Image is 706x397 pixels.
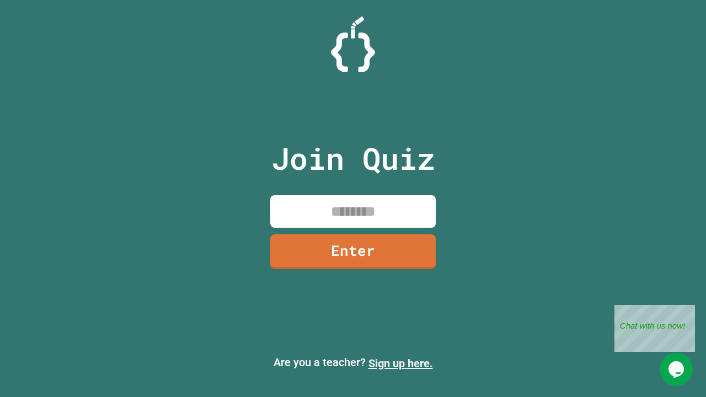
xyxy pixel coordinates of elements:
[331,17,375,72] img: Logo.svg
[271,136,435,181] p: Join Quiz
[270,234,436,269] a: Enter
[9,354,697,372] p: Are you a teacher?
[368,357,433,370] a: Sign up here.
[660,353,695,386] iframe: chat widget
[614,305,695,352] iframe: chat widget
